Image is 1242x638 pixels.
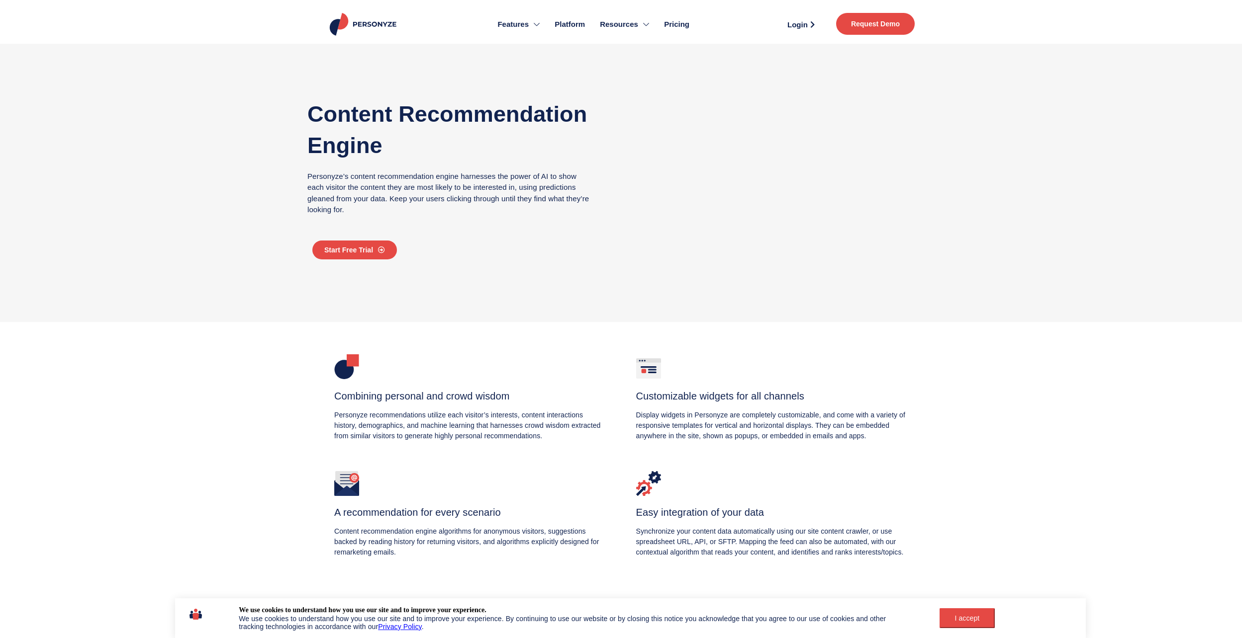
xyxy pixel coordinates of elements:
span: Customizable widgets for all channels [636,391,804,401]
p: Content recommendation engine algorithms for anonymous visitors, suggestions backed by reading hi... [334,526,606,558]
a: Request Demo [836,13,915,35]
span: A recommendation for every scenario​ [334,507,501,518]
a: Login [776,17,826,32]
img: Personyze logo [328,13,401,36]
h1: Content Recommendation Engine [307,98,594,161]
div: We use cookies to understand how you use our site and to improve your experience. By continuing t... [239,615,912,631]
span: Combining personal and crowd wisdom [334,391,510,401]
span: Platform [555,19,585,30]
p: Personyze recommendations utilize each visitor’s interests, content interactions history, demogra... [334,410,606,441]
span: Resources [600,19,638,30]
button: I accept [940,608,995,628]
a: Resources [592,5,657,44]
div: I accept [946,614,989,622]
p: Personyze’s content recommendation engine harnesses the power of AI to show each visitor the cont... [307,171,594,216]
div: We use cookies to understand how you use our site and to improve your experience. [239,606,486,615]
span: Request Demo [851,20,900,27]
img: icon [190,606,202,623]
span: Pricing [664,19,689,30]
a: Pricing [657,5,697,44]
a: Start Free Trial [312,240,397,259]
span: Start Free Trial [324,246,373,253]
span: Features [497,19,529,30]
a: Privacy Policy [378,623,422,631]
a: Platform [547,5,592,44]
span: Easy integration of your data [636,507,764,518]
p: Synchronize your content data automatically using our site content crawler, or use spreadsheet UR... [636,526,908,558]
p: Display widgets in Personyze are completely customizable, and come with a variety of responsive t... [636,410,908,441]
a: Features [490,5,547,44]
span: Login [787,21,808,28]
